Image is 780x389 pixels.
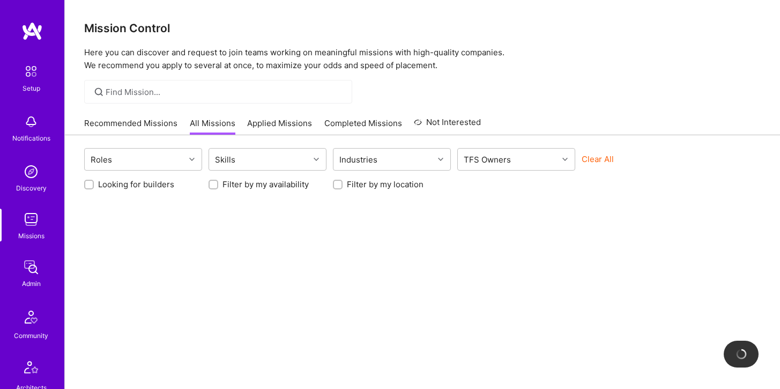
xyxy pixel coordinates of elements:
[93,86,105,98] i: icon SearchGrey
[14,330,48,341] div: Community
[582,153,614,165] button: Clear All
[20,209,42,230] img: teamwork
[347,179,424,190] label: Filter by my location
[98,179,174,190] label: Looking for builders
[84,21,761,35] h3: Mission Control
[20,60,42,83] img: setup
[414,116,481,135] a: Not Interested
[22,278,41,289] div: Admin
[18,230,44,241] div: Missions
[12,133,50,144] div: Notifications
[18,304,44,330] img: Community
[20,111,42,133] img: bell
[106,86,344,98] input: Find Mission...
[212,152,238,167] div: Skills
[562,157,568,162] i: icon Chevron
[20,256,42,278] img: admin teamwork
[88,152,115,167] div: Roles
[16,182,47,194] div: Discovery
[247,118,312,135] a: Applied Missions
[84,118,177,135] a: Recommended Missions
[314,157,319,162] i: icon Chevron
[20,161,42,182] img: discovery
[324,118,402,135] a: Completed Missions
[21,21,43,41] img: logo
[23,83,40,94] div: Setup
[337,152,380,167] div: Industries
[189,157,195,162] i: icon Chevron
[190,118,235,135] a: All Missions
[222,179,309,190] label: Filter by my availability
[18,356,44,382] img: Architects
[84,46,761,72] p: Here you can discover and request to join teams working on meaningful missions with high-quality ...
[438,157,443,162] i: icon Chevron
[461,152,514,167] div: TFS Owners
[735,348,748,361] img: loading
